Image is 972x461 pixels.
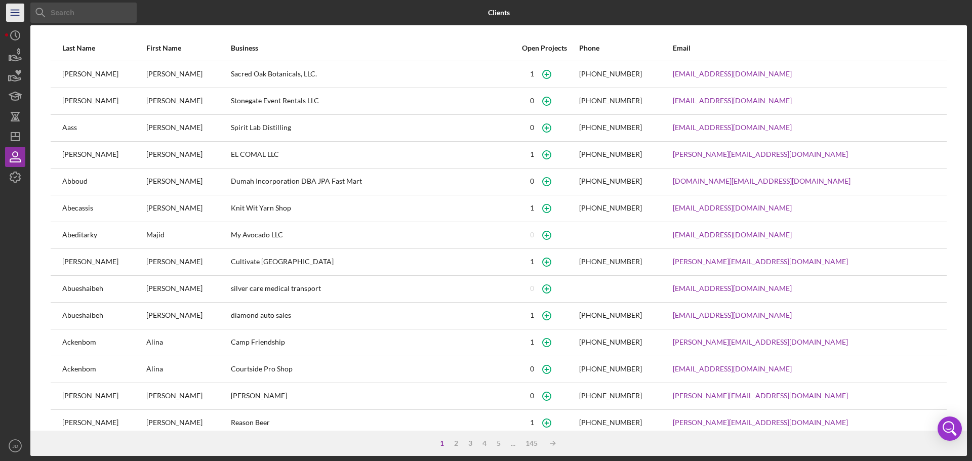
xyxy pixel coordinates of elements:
div: [PERSON_NAME] [146,276,229,302]
div: Ackenbom [62,330,145,355]
div: [PERSON_NAME] [146,249,229,275]
div: 1 [435,439,449,447]
input: Search [30,3,137,23]
div: EL COMAL LLC [231,142,510,167]
div: Abeditarky [62,223,145,248]
div: Open Projects [511,44,578,52]
div: [PERSON_NAME] [231,384,510,409]
div: [PERSON_NAME] [146,303,229,328]
div: [PERSON_NAME] [146,169,229,194]
div: Sacred Oak Botanicals, LLC. [231,62,510,87]
div: First Name [146,44,229,52]
div: Phone [579,44,672,52]
div: [PERSON_NAME] [146,142,229,167]
div: 2 [449,439,463,447]
div: 1 [530,150,534,158]
div: 3 [463,439,477,447]
button: JD [5,436,25,456]
div: Abueshaibeh [62,276,145,302]
div: My Avocado LLC [231,223,510,248]
div: [PERSON_NAME] [146,89,229,114]
a: [EMAIL_ADDRESS][DOMAIN_NAME] [673,123,792,132]
div: Alina [146,357,229,382]
div: 0 [530,231,534,239]
div: [PHONE_NUMBER] [579,365,642,373]
div: [PHONE_NUMBER] [579,392,642,400]
a: [EMAIL_ADDRESS][DOMAIN_NAME] [673,204,792,212]
div: 4 [477,439,492,447]
div: Aass [62,115,145,141]
div: 1 [530,338,534,346]
div: [PERSON_NAME] [62,249,145,275]
div: [PERSON_NAME] [146,62,229,87]
div: 1 [530,418,534,427]
a: [PERSON_NAME][EMAIL_ADDRESS][DOMAIN_NAME] [673,258,848,266]
div: 0 [530,123,534,132]
div: 0 [530,392,534,400]
div: [PERSON_NAME] [146,384,229,409]
div: [PERSON_NAME] [146,115,229,141]
b: Clients [488,9,510,17]
div: Alina [146,330,229,355]
div: [PERSON_NAME] [62,142,145,167]
div: 1 [530,204,534,212]
div: [PHONE_NUMBER] [579,258,642,266]
div: [PHONE_NUMBER] [579,70,642,78]
div: 1 [530,311,534,319]
a: [DOMAIN_NAME][EMAIL_ADDRESS][DOMAIN_NAME] [673,177,850,185]
div: [PHONE_NUMBER] [579,177,642,185]
div: [PERSON_NAME] [146,196,229,221]
div: [PHONE_NUMBER] [579,311,642,319]
div: [PERSON_NAME] [62,62,145,87]
div: 145 [520,439,543,447]
a: [EMAIL_ADDRESS][DOMAIN_NAME] [673,231,792,239]
div: Dumah Incorporation DBA JPA Fast Mart [231,169,510,194]
a: [PERSON_NAME][EMAIL_ADDRESS][DOMAIN_NAME] [673,392,848,400]
div: Email [673,44,935,52]
div: [PERSON_NAME] [62,410,145,436]
a: [EMAIL_ADDRESS][DOMAIN_NAME] [673,284,792,292]
div: [PERSON_NAME] [146,410,229,436]
div: 0 [530,177,534,185]
div: silver care medical transport [231,276,510,302]
div: Majid [146,223,229,248]
text: JD [12,443,18,449]
div: [PHONE_NUMBER] [579,204,642,212]
div: Knit Wit Yarn Shop [231,196,510,221]
div: ... [506,439,520,447]
div: Business [231,44,510,52]
div: Open Intercom Messenger [938,416,962,441]
div: [PHONE_NUMBER] [579,97,642,105]
div: Spirit Lab Distilling [231,115,510,141]
div: 0 [530,284,534,292]
div: Abueshaibeh [62,303,145,328]
div: [PHONE_NUMBER] [579,150,642,158]
div: Abboud [62,169,145,194]
div: 0 [530,97,534,105]
div: Camp Friendship [231,330,510,355]
a: [PERSON_NAME][EMAIL_ADDRESS][DOMAIN_NAME] [673,418,848,427]
div: 0 [530,365,534,373]
div: 5 [492,439,506,447]
a: [EMAIL_ADDRESS][DOMAIN_NAME] [673,311,792,319]
div: Ackenbom [62,357,145,382]
div: 1 [530,258,534,266]
div: 1 [530,70,534,78]
a: [PERSON_NAME][EMAIL_ADDRESS][DOMAIN_NAME] [673,338,848,346]
div: Cultivate [GEOGRAPHIC_DATA] [231,249,510,275]
div: [PHONE_NUMBER] [579,338,642,346]
a: [EMAIL_ADDRESS][DOMAIN_NAME] [673,365,792,373]
div: Reason Beer [231,410,510,436]
div: diamond auto sales [231,303,510,328]
div: Courtside Pro Shop [231,357,510,382]
a: [EMAIL_ADDRESS][DOMAIN_NAME] [673,70,792,78]
div: [PHONE_NUMBER] [579,418,642,427]
div: [PHONE_NUMBER] [579,123,642,132]
div: [PERSON_NAME] [62,89,145,114]
a: [PERSON_NAME][EMAIL_ADDRESS][DOMAIN_NAME] [673,150,848,158]
a: [EMAIL_ADDRESS][DOMAIN_NAME] [673,97,792,105]
div: Abecassis [62,196,145,221]
div: Last Name [62,44,145,52]
div: Stonegate Event Rentals LLC [231,89,510,114]
div: [PERSON_NAME] [62,384,145,409]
